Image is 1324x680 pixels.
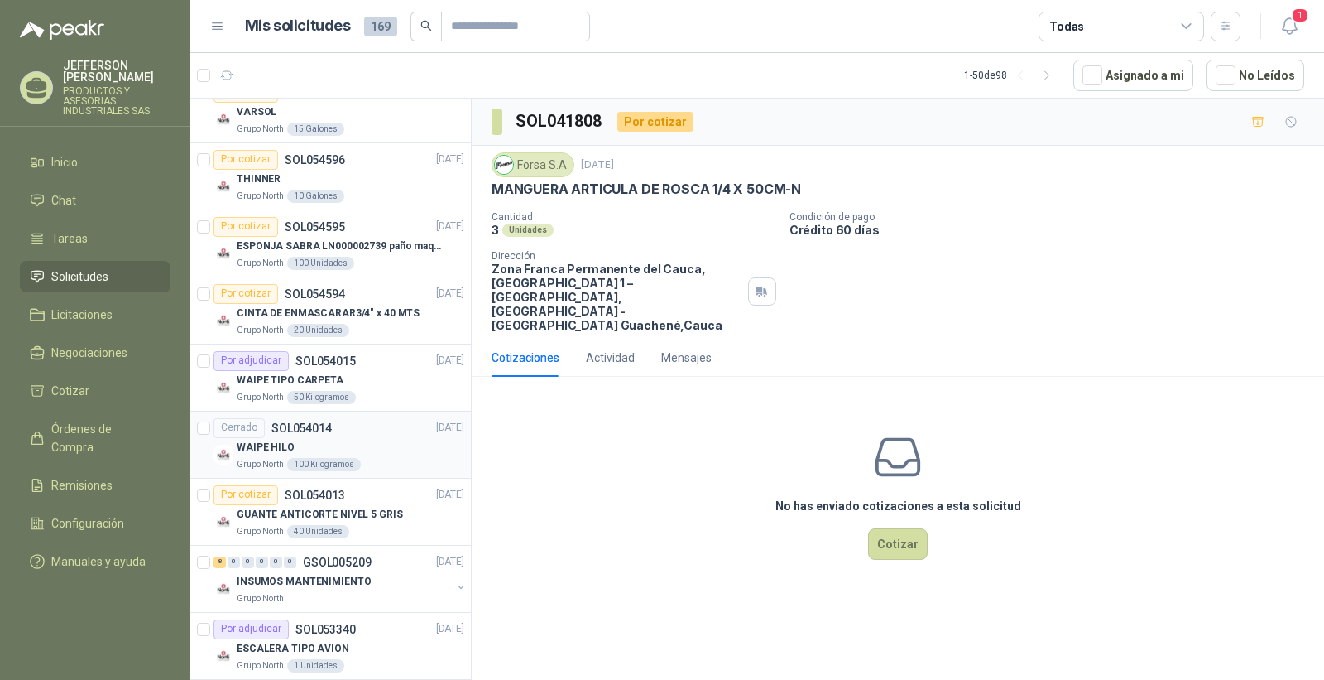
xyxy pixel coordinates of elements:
[295,624,356,635] p: SOL053340
[285,154,345,166] p: SOL054596
[213,109,233,129] img: Company Logo
[213,311,233,330] img: Company Logo
[228,557,240,568] div: 0
[51,420,155,456] span: Órdenes de Compra
[20,413,170,463] a: Órdenes de Compra
[1206,60,1304,91] button: No Leídos
[190,345,471,412] a: Por adjudicarSOL054015[DATE] Company LogoWAIPE TIPO CARPETAGrupo North50 Kilogramos
[237,592,284,605] p: Grupo North
[256,557,268,568] div: 0
[237,257,284,270] p: Grupo North
[287,123,344,136] div: 15 Galones
[492,349,559,367] div: Cotizaciones
[20,337,170,369] a: Negociaciones
[190,613,471,680] a: Por adjudicarSOL053340[DATE] Company LogoESCALERA TIPO AVIONGrupo North1 Unidades
[285,221,345,233] p: SOL054595
[213,378,233,398] img: Company Logo
[1291,7,1309,23] span: 1
[20,546,170,577] a: Manuales y ayuda
[51,514,124,533] span: Configuración
[436,487,464,503] p: [DATE]
[492,152,574,177] div: Forsa S.A
[213,351,289,371] div: Por adjudicar
[213,646,233,666] img: Company Logo
[492,211,776,223] p: Cantidad
[436,621,464,637] p: [DATE]
[190,412,471,479] a: CerradoSOL054014[DATE] Company LogoWAIPE HILOGrupo North100 Kilogramos
[1274,12,1304,41] button: 1
[287,458,361,471] div: 100 Kilogramos
[617,112,693,132] div: Por cotizar
[213,176,233,196] img: Company Logo
[581,157,614,173] p: [DATE]
[436,554,464,570] p: [DATE]
[51,306,113,324] span: Licitaciones
[213,620,289,639] div: Por adjudicar
[213,552,468,605] a: 8 0 0 0 0 0 GSOL005209[DATE] Company LogoINSUMOS MANTENIMIENTOGrupo North
[213,557,226,568] div: 8
[237,373,343,388] p: WAIPE TIPO CARPETA
[237,525,284,538] p: Grupo North
[20,261,170,292] a: Solicitudes
[237,190,284,203] p: Grupo North
[190,210,471,277] a: Por cotizarSOL054595[DATE] Company LogoESPONJA SABRA LN000002739 paño maquina 3m 14cm x10 mGrupo ...
[868,528,928,560] button: Cotizar
[213,418,265,438] div: Cerrado
[237,458,284,471] p: Grupo North
[190,479,471,546] a: Por cotizarSOL054013[DATE] Company LogoGUANTE ANTICORTE NIVEL 5 GRISGrupo North40 Unidades
[287,190,344,203] div: 10 Galones
[213,217,278,237] div: Por cotizar
[285,87,345,99] p: SOL054597
[20,223,170,254] a: Tareas
[586,349,635,367] div: Actividad
[213,579,233,599] img: Company Logo
[492,250,741,262] p: Dirección
[190,277,471,345] a: Por cotizarSOL054594[DATE] Company LogoCINTA DE ENMASCARAR3/4" x 40 MTSGrupo North20 Unidades
[436,219,464,234] p: [DATE]
[789,223,1317,237] p: Crédito 60 días
[436,420,464,436] p: [DATE]
[661,349,712,367] div: Mensajes
[287,659,344,673] div: 1 Unidades
[1049,17,1084,36] div: Todas
[237,440,295,456] p: WAIPE HILO
[237,574,371,590] p: INSUMOS MANTENIMIENTO
[51,344,127,362] span: Negociaciones
[51,552,146,571] span: Manuales y ayuda
[303,557,372,568] p: GSOL005209
[295,355,356,367] p: SOL054015
[51,191,76,210] span: Chat
[190,76,471,143] a: Por cotizarSOL054597[DATE] Company LogoVARSOLGrupo North15 Galones
[20,470,170,501] a: Remisiones
[51,268,108,286] span: Solicitudes
[420,20,432,31] span: search
[213,512,233,532] img: Company Logo
[502,224,554,237] div: Unidades
[775,497,1021,515] h3: No has enviado cotizaciones a esta solicitud
[436,152,464,167] p: [DATE]
[495,156,513,174] img: Company Logo
[213,244,233,263] img: Company Logo
[1073,60,1193,91] button: Asignado a mi
[285,490,345,501] p: SOL054013
[436,286,464,301] p: [DATE]
[20,375,170,407] a: Cotizar
[285,288,345,300] p: SOL054594
[51,382,89,400] span: Cotizar
[213,284,278,304] div: Por cotizar
[213,150,278,170] div: Por cotizar
[492,262,741,332] p: Zona Franca Permanente del Cauca, [GEOGRAPHIC_DATA] 1 – [GEOGRAPHIC_DATA], [GEOGRAPHIC_DATA] - [G...
[237,641,349,657] p: ESCALERA TIPO AVION
[237,123,284,136] p: Grupo North
[213,485,278,505] div: Por cotizar
[789,211,1317,223] p: Condición de pago
[213,445,233,465] img: Company Logo
[190,143,471,210] a: Por cotizarSOL054596[DATE] Company LogoTHINNERGrupo North10 Galones
[20,508,170,539] a: Configuración
[287,525,349,538] div: 40 Unidades
[516,109,604,134] h3: SOL041808
[63,60,170,83] p: JEFFERSON [PERSON_NAME]
[20,20,104,40] img: Logo peakr
[237,104,276,120] p: VARSOL
[287,391,356,404] div: 50 Kilogramos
